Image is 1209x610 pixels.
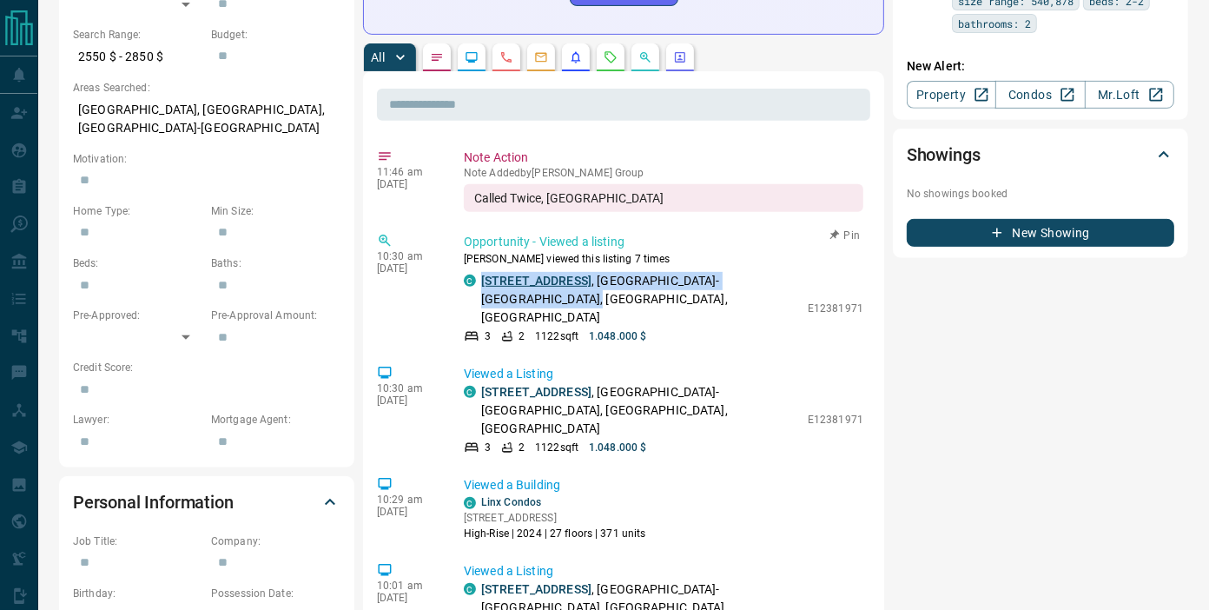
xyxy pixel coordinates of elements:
div: Called Twice, [GEOGRAPHIC_DATA] [464,184,863,212]
svg: Opportunities [638,50,652,64]
p: 10:30 am [377,382,438,395]
p: , [GEOGRAPHIC_DATA]-[GEOGRAPHIC_DATA], [GEOGRAPHIC_DATA], [GEOGRAPHIC_DATA] [481,272,799,327]
a: Condos [995,81,1085,109]
svg: Listing Alerts [569,50,583,64]
p: , [GEOGRAPHIC_DATA]-[GEOGRAPHIC_DATA], [GEOGRAPHIC_DATA], [GEOGRAPHIC_DATA] [481,383,799,438]
p: Beds: [73,255,202,271]
div: condos.ca [464,497,476,509]
p: Birthday: [73,586,202,601]
h2: Personal Information [73,488,234,516]
p: 1.048.000 $ [589,328,646,344]
p: All [371,51,385,63]
p: E12381971 [808,301,863,316]
p: Areas Searched: [73,80,340,96]
p: 11:46 am [377,166,438,178]
button: Pin [820,228,870,243]
svg: Notes [430,50,444,64]
svg: Calls [499,50,513,64]
p: New Alert: [907,57,1174,76]
p: 1.048.000 $ [589,440,646,455]
p: Budget: [211,27,340,43]
p: 2550 $ - 2850 $ [73,43,202,71]
p: [STREET_ADDRESS] [464,510,646,526]
div: condos.ca [464,275,476,287]
p: Home Type: [73,203,202,219]
p: Possession Date: [211,586,340,601]
p: 3 [485,328,491,344]
a: Property [907,81,996,109]
div: Showings [907,134,1174,176]
p: 3 [485,440,491,455]
svg: Lead Browsing Activity [465,50,479,64]
p: 10:29 am [377,494,438,506]
p: Note Action [464,149,863,167]
p: Mortgage Agent: [211,412,340,428]
h2: Showings [907,141,981,169]
p: 10:30 am [377,250,438,262]
p: No showings booked [907,186,1174,202]
p: Motivation: [73,151,340,167]
p: Note Added by [PERSON_NAME] Group [464,167,863,179]
p: 2 [519,440,525,455]
p: 10:01 am [377,580,438,592]
span: bathrooms: 2 [958,15,1031,32]
p: Lawyer: [73,412,202,428]
p: Viewed a Listing [464,365,863,383]
a: [STREET_ADDRESS] [481,385,591,399]
a: Mr.Loft [1085,81,1174,109]
p: [DATE] [377,395,438,407]
p: Company: [211,534,340,549]
p: Search Range: [73,27,202,43]
svg: Emails [534,50,548,64]
p: [DATE] [377,178,438,190]
p: 2 [519,328,525,344]
p: E12381971 [808,412,863,428]
p: 1122 sqft [535,328,578,344]
p: 1122 sqft [535,440,578,455]
p: [DATE] [377,262,438,275]
p: Viewed a Listing [464,562,863,580]
p: High-Rise | 2024 | 27 floors | 371 units [464,526,646,541]
div: Personal Information [73,481,340,523]
div: condos.ca [464,386,476,398]
div: condos.ca [464,583,476,595]
p: Pre-Approval Amount: [211,308,340,323]
p: Job Title: [73,534,202,549]
p: Pre-Approved: [73,308,202,323]
p: [DATE] [377,592,438,604]
a: [STREET_ADDRESS] [481,582,591,596]
svg: Requests [604,50,618,64]
p: Viewed a Building [464,476,863,494]
p: [GEOGRAPHIC_DATA], [GEOGRAPHIC_DATA], [GEOGRAPHIC_DATA]-[GEOGRAPHIC_DATA] [73,96,340,143]
a: [STREET_ADDRESS] [481,274,591,288]
p: [DATE] [377,506,438,518]
a: Linx Condos [481,496,541,508]
button: New Showing [907,219,1174,247]
p: Credit Score: [73,360,340,375]
svg: Agent Actions [673,50,687,64]
p: [PERSON_NAME] viewed this listing 7 times [464,251,863,267]
p: Min Size: [211,203,340,219]
p: Opportunity - Viewed a listing [464,233,863,251]
p: Baths: [211,255,340,271]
